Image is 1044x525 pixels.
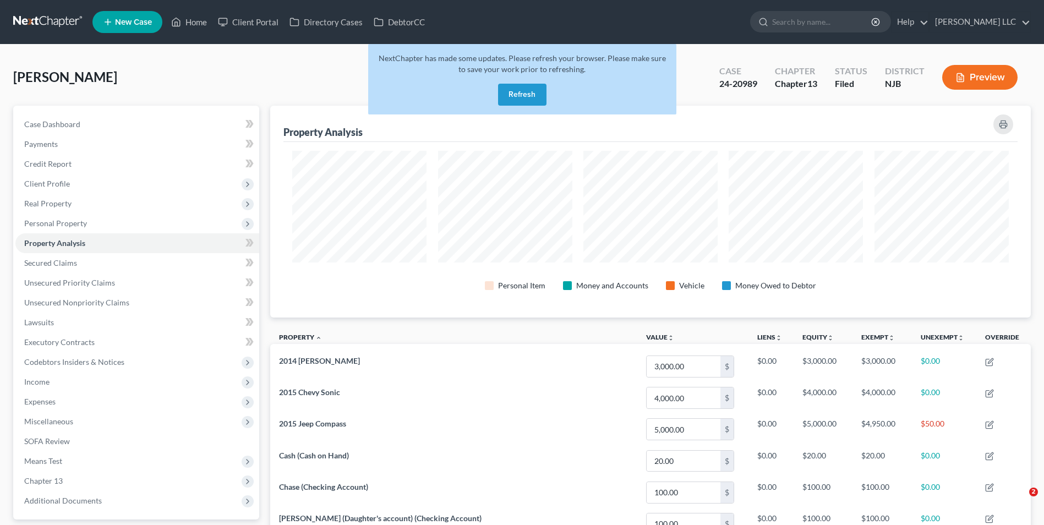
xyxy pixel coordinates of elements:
[24,119,80,129] span: Case Dashboard
[719,78,757,90] div: 24-20989
[15,233,259,253] a: Property Analysis
[24,397,56,406] span: Expenses
[835,65,867,78] div: Status
[647,451,720,472] input: 0.00
[912,477,976,508] td: $0.00
[24,377,50,386] span: Income
[24,218,87,228] span: Personal Property
[748,445,793,477] td: $0.00
[775,335,782,341] i: unfold_more
[720,356,734,377] div: $
[24,139,58,149] span: Payments
[748,382,793,414] td: $0.00
[15,114,259,134] a: Case Dashboard
[885,78,925,90] div: NJB
[794,477,853,508] td: $100.00
[279,451,349,460] span: Cash (Cash on Hand)
[679,280,704,291] div: Vehicle
[24,199,72,208] span: Real Property
[368,12,430,32] a: DebtorCC
[24,436,70,446] span: SOFA Review
[15,293,259,313] a: Unsecured Nonpriority Claims
[958,335,964,341] i: unfold_more
[24,496,102,505] span: Additional Documents
[283,125,363,139] div: Property Analysis
[15,134,259,154] a: Payments
[735,280,816,291] div: Money Owed to Debtor
[912,351,976,382] td: $0.00
[852,414,912,445] td: $4,950.00
[24,278,115,287] span: Unsecured Priority Claims
[757,333,782,341] a: Liensunfold_more
[647,482,720,503] input: 0.00
[1029,488,1038,496] span: 2
[748,351,793,382] td: $0.00
[647,356,720,377] input: 0.00
[279,333,322,341] a: Property expand_less
[15,273,259,293] a: Unsecured Priority Claims
[827,335,834,341] i: unfold_more
[279,356,360,365] span: 2014 [PERSON_NAME]
[24,238,85,248] span: Property Analysis
[15,253,259,273] a: Secured Claims
[720,451,734,472] div: $
[852,382,912,414] td: $4,000.00
[13,69,117,85] span: [PERSON_NAME]
[885,65,925,78] div: District
[772,12,873,32] input: Search by name...
[284,12,368,32] a: Directory Cases
[719,65,757,78] div: Case
[15,154,259,174] a: Credit Report
[720,419,734,440] div: $
[852,445,912,477] td: $20.00
[24,456,62,466] span: Means Test
[498,280,545,291] div: Personal Item
[794,414,853,445] td: $5,000.00
[279,387,340,397] span: 2015 Chevy Sonic
[861,333,895,341] a: Exemptunfold_more
[912,382,976,414] td: $0.00
[166,12,212,32] a: Home
[115,18,152,26] span: New Case
[24,318,54,327] span: Lawsuits
[15,332,259,352] a: Executory Contracts
[775,78,817,90] div: Chapter
[912,414,976,445] td: $50.00
[647,419,720,440] input: 0.00
[24,337,95,347] span: Executory Contracts
[892,12,928,32] a: Help
[15,431,259,451] a: SOFA Review
[921,333,964,341] a: Unexemptunfold_more
[24,258,77,267] span: Secured Claims
[576,280,648,291] div: Money and Accounts
[930,12,1030,32] a: [PERSON_NAME] LLC
[315,335,322,341] i: expand_less
[976,326,1031,351] th: Override
[794,382,853,414] td: $4,000.00
[794,351,853,382] td: $3,000.00
[24,417,73,426] span: Miscellaneous
[1007,488,1033,514] iframe: Intercom live chat
[279,419,346,428] span: 2015 Jeep Compass
[24,159,72,168] span: Credit Report
[212,12,284,32] a: Client Portal
[888,335,895,341] i: unfold_more
[912,445,976,477] td: $0.00
[646,333,674,341] a: Valueunfold_more
[748,414,793,445] td: $0.00
[279,482,368,491] span: Chase (Checking Account)
[379,53,666,74] span: NextChapter has made some updates. Please refresh your browser. Please make sure to save your wor...
[720,387,734,408] div: $
[835,78,867,90] div: Filed
[279,513,482,523] span: [PERSON_NAME] (Daughter's account) (Checking Account)
[852,477,912,508] td: $100.00
[794,445,853,477] td: $20.00
[748,477,793,508] td: $0.00
[15,313,259,332] a: Lawsuits
[720,482,734,503] div: $
[24,476,63,485] span: Chapter 13
[668,335,674,341] i: unfold_more
[807,78,817,89] span: 13
[852,351,912,382] td: $3,000.00
[647,387,720,408] input: 0.00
